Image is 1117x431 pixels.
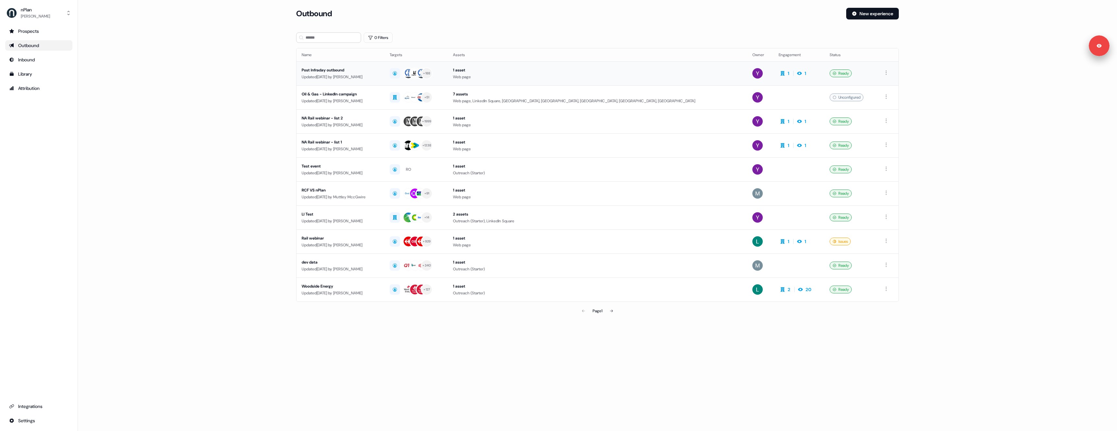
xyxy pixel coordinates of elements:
[302,115,379,121] div: NA Rail webinar - list 2
[5,55,72,65] a: Go to Inbound
[302,122,379,128] div: Updated [DATE] by [PERSON_NAME]
[9,85,69,92] div: Attribution
[788,142,789,149] div: 1
[5,401,72,412] a: Go to integrations
[830,166,852,173] div: Ready
[752,284,763,295] img: Liv
[5,26,72,36] a: Go to prospects
[302,74,379,80] div: Updated [DATE] by [PERSON_NAME]
[752,116,763,127] img: Yuriy
[422,142,431,148] div: + 1238
[805,118,806,125] div: 1
[788,118,789,125] div: 1
[302,98,379,104] div: Updated [DATE] by [PERSON_NAME]
[5,5,72,21] button: nPlan[PERSON_NAME]
[752,212,763,223] img: Yuriy
[788,70,789,77] div: 1
[423,287,430,292] div: + 127
[422,118,431,124] div: + 1999
[453,122,742,128] div: Web page
[453,194,742,200] div: Web page
[5,83,72,93] a: Go to attribution
[9,28,69,34] div: Prospects
[422,263,431,268] div: + 340
[5,40,72,51] a: Go to outbound experience
[752,188,763,199] img: Muttley
[830,214,852,221] div: Ready
[453,266,742,272] div: Outreach (Starter)
[9,403,69,410] div: Integrations
[453,218,742,224] div: Outreach (Starter), LinkedIn Square
[453,290,742,296] div: Outreach (Starter)
[9,71,69,77] div: Library
[593,308,602,314] div: Page 1
[453,74,742,80] div: Web page
[5,415,72,426] a: Go to integrations
[364,32,393,43] button: 0 Filters
[296,48,384,61] th: Name
[302,283,379,289] div: Woodside Energy
[5,69,72,79] a: Go to templates
[302,146,379,152] div: Updated [DATE] by [PERSON_NAME]
[752,68,763,79] img: Yuriy
[752,140,763,151] img: Yuriy
[805,70,806,77] div: 1
[788,286,790,293] div: 2
[302,91,379,97] div: Oil & Gas - LinkedIn campaign
[830,93,863,101] div: Unconfigured
[747,48,773,61] th: Owner
[423,239,431,244] div: + 929
[453,115,742,121] div: 1 asset
[806,286,811,293] div: 20
[453,91,742,97] div: 7 assets
[302,266,379,272] div: Updated [DATE] by [PERSON_NAME]
[805,142,806,149] div: 1
[424,215,430,220] div: + 14
[830,190,852,197] div: Ready
[302,170,379,176] div: Updated [DATE] by [PERSON_NAME]
[302,163,379,169] div: Test event
[296,9,332,18] h3: Outbound
[384,48,447,61] th: Targets
[423,70,430,76] div: + 188
[453,163,742,169] div: 1 asset
[752,236,763,247] img: Liv
[424,94,430,100] div: + 51
[453,283,742,289] div: 1 asset
[21,13,50,19] div: [PERSON_NAME]
[302,235,379,241] div: Rail webinar
[448,48,747,61] th: Assets
[302,259,379,265] div: dev data
[453,67,742,73] div: 1 asset
[302,218,379,224] div: Updated [DATE] by [PERSON_NAME]
[302,242,379,248] div: Updated [DATE] by [PERSON_NAME]
[830,238,851,245] div: Issues
[830,69,852,77] div: Ready
[453,259,742,265] div: 1 asset
[453,146,742,152] div: Web page
[453,242,742,248] div: Web page
[752,260,763,271] img: Muttley
[830,117,852,125] div: Ready
[453,139,742,145] div: 1 asset
[453,235,742,241] div: 1 asset
[830,142,852,149] div: Ready
[453,187,742,193] div: 1 asset
[302,187,379,193] div: RCF VS nPlan
[302,290,379,296] div: Updated [DATE] by [PERSON_NAME]
[453,211,742,217] div: 2 assets
[302,211,379,217] div: LI Test
[453,170,742,176] div: Outreach (Starter)
[424,191,430,196] div: + 91
[830,262,852,269] div: Ready
[788,238,789,245] div: 1
[773,48,825,61] th: Engagement
[302,67,379,73] div: Post Infraday outbound
[406,166,411,173] div: RO
[302,139,379,145] div: NA Rail webinar - list 1
[9,42,69,49] div: Outbound
[846,8,899,19] button: New experience
[9,417,69,424] div: Settings
[805,238,806,245] div: 1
